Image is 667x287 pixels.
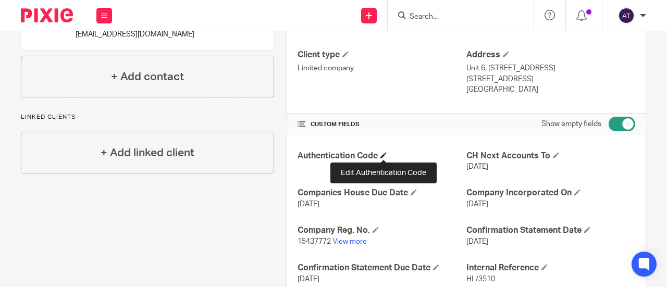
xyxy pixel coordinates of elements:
[298,238,331,245] span: 15437772
[466,74,635,84] p: [STREET_ADDRESS]
[298,188,466,198] h4: Companies House Due Date
[409,13,502,22] input: Search
[466,84,635,95] p: [GEOGRAPHIC_DATA]
[466,63,635,73] p: Unit 6, [STREET_ADDRESS]
[466,263,635,273] h4: Internal Reference
[466,238,488,245] span: [DATE]
[332,238,367,245] a: View more
[298,201,319,208] span: [DATE]
[466,188,635,198] h4: Company Incorporated On
[298,276,319,283] span: [DATE]
[466,201,488,208] span: [DATE]
[101,145,194,161] h4: + Add linked client
[111,69,184,85] h4: + Add contact
[618,7,635,24] img: svg%3E
[21,8,73,22] img: Pixie
[21,113,274,121] p: Linked clients
[466,151,635,161] h4: CH Next Accounts To
[298,225,466,236] h4: Company Reg. No.
[541,119,601,129] label: Show empty fields
[298,151,466,161] h4: Authentication Code
[466,49,635,60] h4: Address
[298,63,466,73] p: Limited company
[298,49,466,60] h4: Client type
[466,225,635,236] h4: Confirmation Statement Date
[466,276,495,283] span: HL/3510
[466,163,488,170] span: [DATE]
[76,29,194,40] p: [EMAIL_ADDRESS][DOMAIN_NAME]
[298,120,466,129] h4: CUSTOM FIELDS
[298,263,466,273] h4: Confirmation Statement Due Date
